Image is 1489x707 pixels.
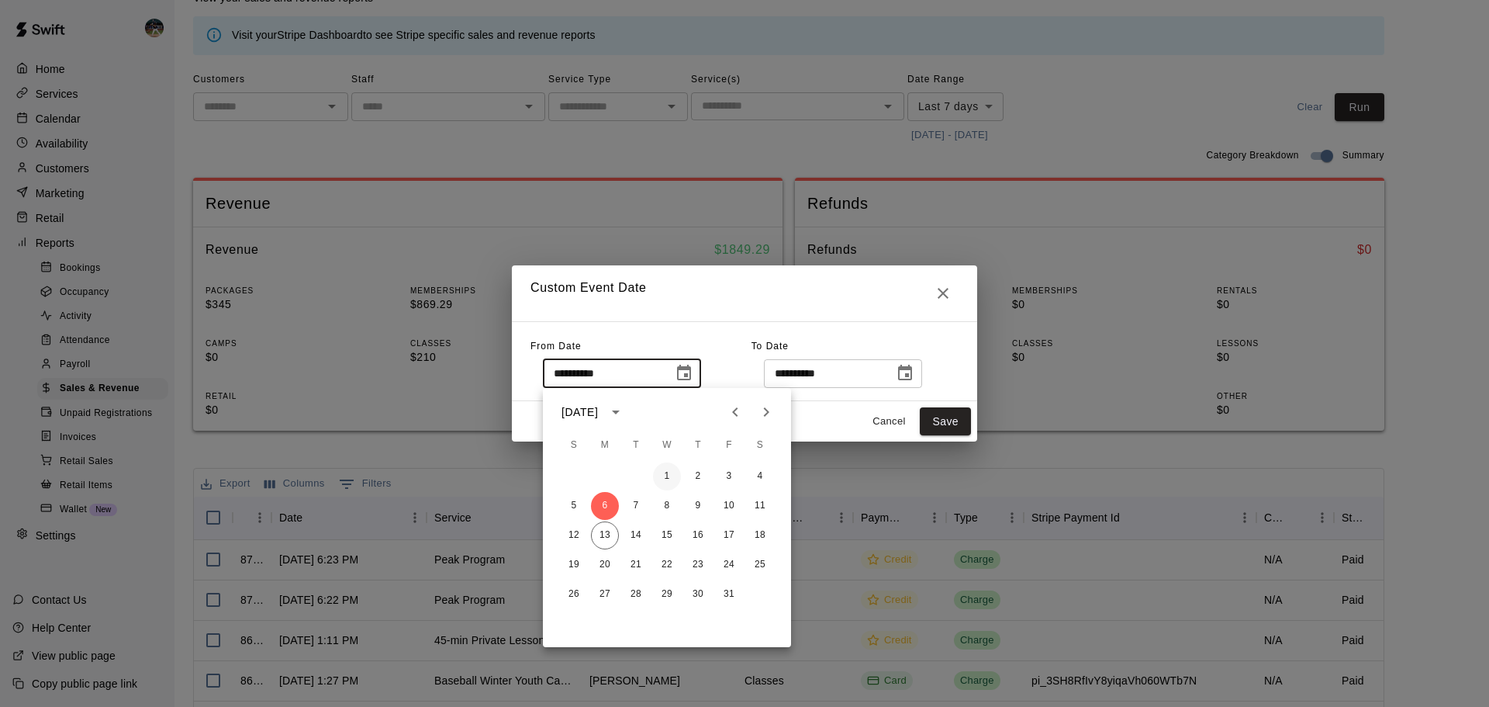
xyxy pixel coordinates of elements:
button: Cancel [864,410,914,434]
span: From Date [530,341,582,352]
span: Friday [715,430,743,461]
button: 6 [591,492,619,520]
button: Choose date, selected date is Oct 13, 2025 [890,358,921,389]
button: 26 [560,581,588,608]
button: 14 [622,522,650,549]
button: 22 [653,551,681,579]
button: 30 [684,581,712,608]
button: Save [920,407,971,436]
button: 1 [653,463,681,490]
button: 31 [715,581,743,608]
button: 25 [746,551,774,579]
button: 4 [746,463,774,490]
button: 19 [560,551,588,579]
span: Saturday [746,430,774,461]
button: Previous month [720,397,751,428]
button: Choose date, selected date is Oct 6, 2025 [668,358,700,389]
button: 24 [715,551,743,579]
span: Thursday [684,430,712,461]
button: 2 [684,463,712,490]
button: 28 [622,581,650,608]
button: 13 [591,522,619,549]
button: 15 [653,522,681,549]
span: Monday [591,430,619,461]
button: 10 [715,492,743,520]
button: 23 [684,551,712,579]
button: 18 [746,522,774,549]
button: Close [928,278,959,309]
button: 21 [622,551,650,579]
button: calendar view is open, switch to year view [603,399,629,425]
button: 7 [622,492,650,520]
button: 3 [715,463,743,490]
button: 8 [653,492,681,520]
button: 27 [591,581,619,608]
button: 20 [591,551,619,579]
button: 29 [653,581,681,608]
span: Sunday [560,430,588,461]
button: 9 [684,492,712,520]
button: 17 [715,522,743,549]
span: To Date [751,341,789,352]
div: [DATE] [561,404,598,421]
span: Tuesday [622,430,650,461]
h2: Custom Event Date [512,265,977,321]
button: 11 [746,492,774,520]
span: Wednesday [653,430,681,461]
button: 5 [560,492,588,520]
button: 16 [684,522,712,549]
button: Next month [751,397,782,428]
button: 12 [560,522,588,549]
